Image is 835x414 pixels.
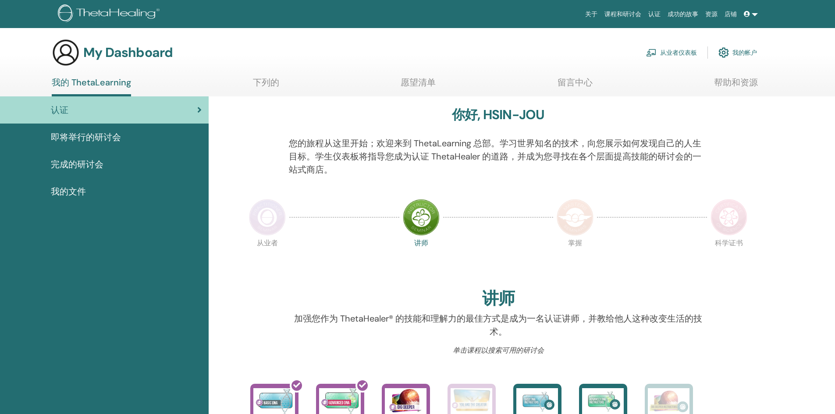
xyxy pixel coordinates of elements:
[401,77,436,94] a: 愿望清单
[451,388,492,412] img: You and the Creator
[51,103,68,117] span: 认证
[645,6,664,22] a: 认证
[83,45,173,60] h3: My Dashboard
[711,240,747,276] p: 科学证书
[51,158,103,171] span: 完成的研讨会
[253,77,279,94] a: 下列的
[664,6,702,22] a: 成功的故事
[51,131,121,144] span: 即将举行的研讨会
[714,77,758,94] a: 帮助和资源
[582,6,601,22] a: 关于
[558,77,593,94] a: 留言中心
[249,240,286,276] p: 从业者
[52,39,80,67] img: generic-user-icon.jpg
[482,289,515,309] h2: 讲师
[289,312,707,338] p: 加强您作为 ThetaHealer® 的技能和理解力的最佳方式是成为一名认证讲师，并教给他人这种改变生活的技术。
[646,49,657,57] img: chalkboard-teacher.svg
[289,345,707,356] p: 单击课程以搜索可用的研讨会
[58,4,163,24] img: logo.png
[601,6,645,22] a: 课程和研讨会
[718,45,729,60] img: cog.svg
[557,240,593,276] p: 掌握
[718,43,757,62] a: 我的帐户
[646,43,697,62] a: 从业者仪表板
[403,240,440,276] p: 讲师
[721,6,740,22] a: 店铺
[52,77,131,96] a: 我的 ThetaLearning
[51,185,86,198] span: 我的文件
[557,199,593,236] img: Master
[702,6,721,22] a: 资源
[289,137,707,176] p: 您的旅程从这里开始；欢迎来到 ThetaLearning 总部。学习世界知名的技术，向您展示如何发现自己的人生目标。学生仪表板将指导您成为认证 ThetaHealer 的道路，并成为您寻找在各个...
[452,107,544,123] h3: 你好, HSIN-JOU
[403,199,440,236] img: Instructor
[249,199,286,236] img: Practitioner
[711,199,747,236] img: Certificate of Science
